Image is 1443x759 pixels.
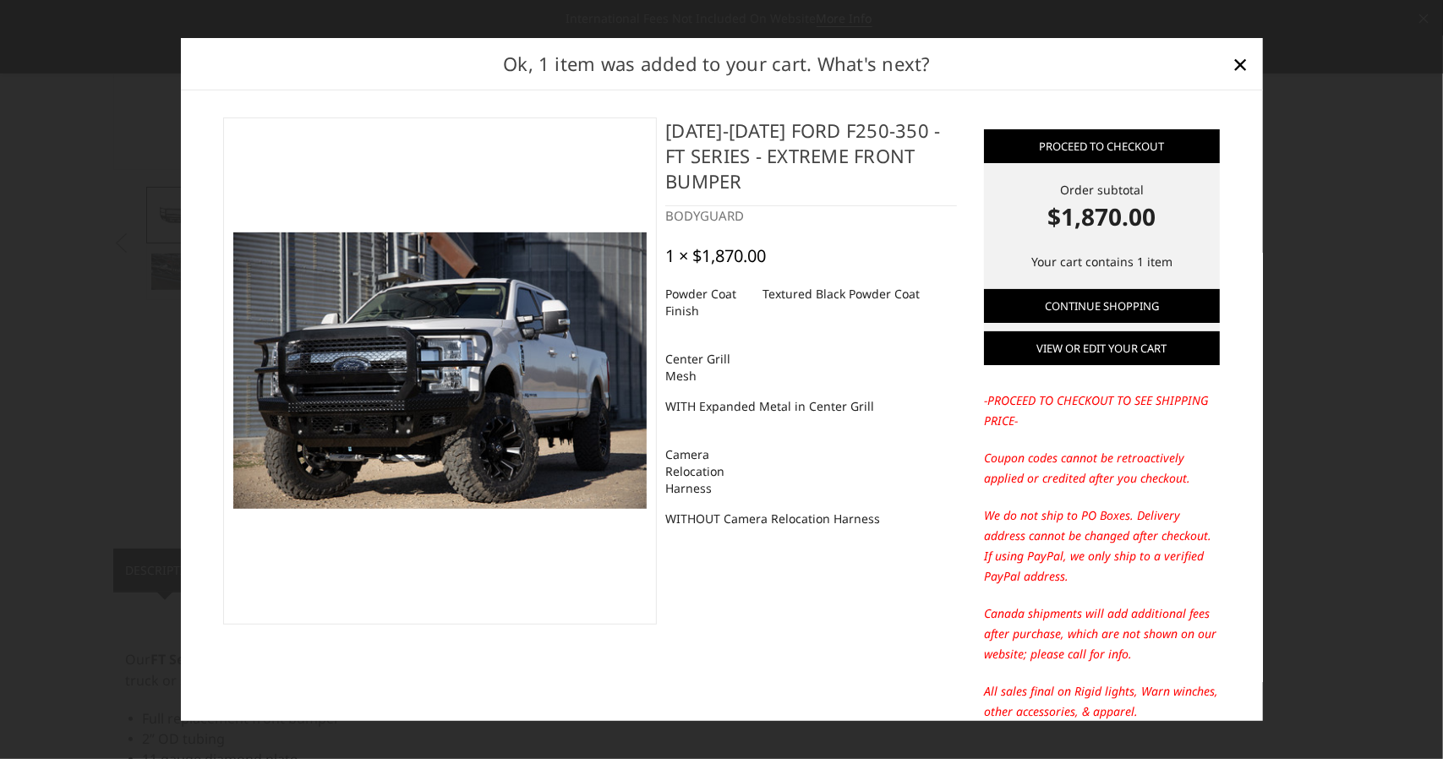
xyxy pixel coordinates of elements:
[984,180,1220,233] div: Order subtotal
[665,205,957,225] div: BODYGUARD
[984,198,1220,233] strong: $1,870.00
[984,128,1220,162] a: Proceed to checkout
[665,504,880,534] dd: WITHOUT Camera Relocation Harness
[665,391,874,422] dd: WITH Expanded Metal in Center Grill
[984,603,1220,664] p: Canada shipments will add additional fees after purchase, which are not shown on our website; ple...
[665,344,750,391] dt: Center Grill Mesh
[762,279,920,309] dd: Textured Black Powder Coat
[665,246,766,266] div: 1 × $1,870.00
[665,279,750,326] dt: Powder Coat Finish
[984,505,1220,587] p: We do not ship to PO Boxes. Delivery address cannot be changed after checkout. If using PayPal, w...
[984,390,1220,431] p: -PROCEED TO CHECKOUT TO SEE SHIPPING PRICE-
[207,50,1227,78] h2: Ok, 1 item was added to your cart. What's next?
[984,288,1220,322] a: Continue Shopping
[984,251,1220,271] p: Your cart contains 1 item
[233,232,648,508] img: 2017-2022 Ford F250-350 - FT Series - Extreme Front Bumper
[1227,51,1254,78] a: Close
[984,681,1220,722] p: All sales final on Rigid lights, Warn winches, other accessories, & apparel.
[665,117,957,205] h4: [DATE]-[DATE] Ford F250-350 - FT Series - Extreme Front Bumper
[984,448,1220,489] p: Coupon codes cannot be retroactively applied or credited after you checkout.
[984,331,1220,365] a: View or edit your cart
[1233,46,1248,82] span: ×
[665,440,750,504] dt: Camera Relocation Harness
